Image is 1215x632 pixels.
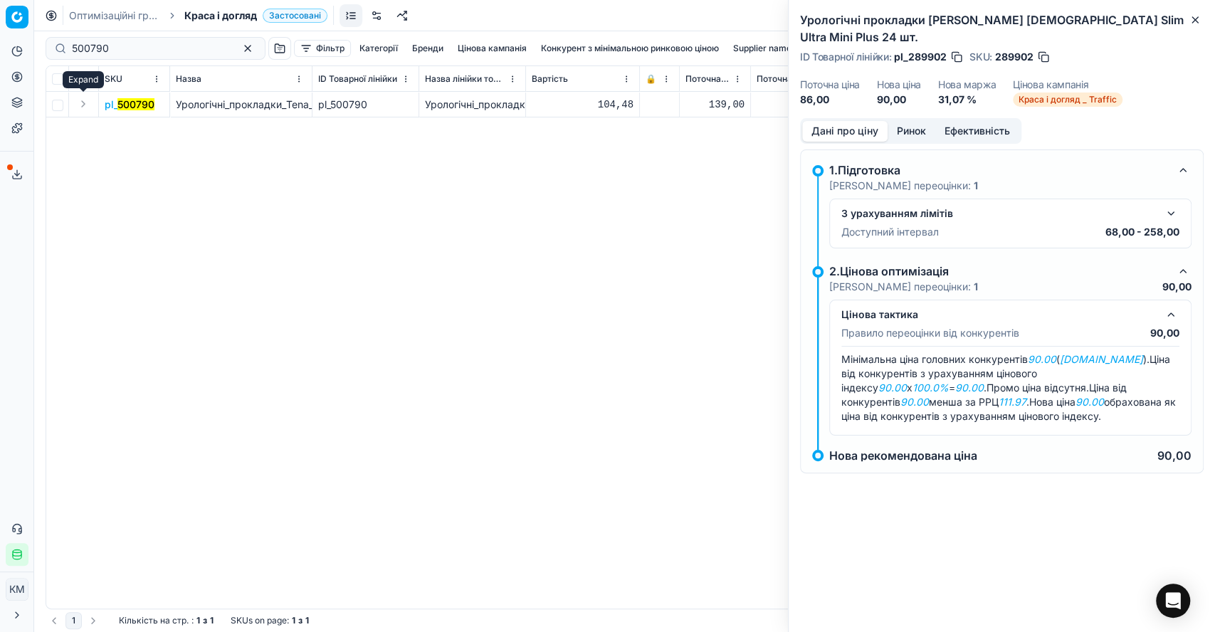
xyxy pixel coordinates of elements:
[829,263,1169,280] div: 2.Цінова оптимізація
[184,9,257,23] span: Краса і догляд
[203,615,207,626] strong: з
[196,615,200,626] strong: 1
[987,381,1089,394] span: Промо ціна відсутня.
[6,578,28,601] button: КM
[1162,280,1192,294] p: 90,00
[685,73,730,85] span: Поточна ціна
[1013,80,1122,90] dt: Цінова кампанія
[900,396,929,408] em: 90.00
[532,98,633,112] div: 104,48
[210,615,214,626] strong: 1
[912,381,949,394] em: 100.0%
[1013,93,1122,107] span: Краса і догляд _ Traffic
[105,98,154,112] span: pl_
[938,93,996,107] dd: 31,07 %
[231,615,289,626] span: SKUs on page :
[841,307,1157,322] div: Цінова тактика
[117,98,154,110] mark: 500790
[894,50,947,64] span: pl_289902
[298,615,303,626] strong: з
[176,73,201,85] span: Назва
[176,98,512,110] span: Урологічні_прокладки_Tena_[DEMOGRAPHIC_DATA]_Slim_Extra_20_шт.
[69,9,327,23] nav: breadcrumb
[841,353,1170,394] span: Ціна від конкурентів з урахуванням цінового індексу x = .
[757,98,851,112] div: 139,00
[63,71,104,88] div: Expand
[46,612,102,629] nav: pagination
[425,98,520,112] div: Урологічні_прокладки_Tena_[DEMOGRAPHIC_DATA]_Slim_Extra_20_шт.
[263,9,327,23] span: Застосовані
[292,615,295,626] strong: 1
[800,93,860,107] dd: 86,00
[841,353,1150,365] span: Мінімальна ціна головних конкурентів ( ).
[800,52,891,62] span: ID Товарної лінійки :
[877,93,921,107] dd: 90,00
[829,162,1169,179] div: 1.Підготовка
[69,9,160,23] a: Оптимізаційні групи
[294,40,351,57] button: Фільтр
[452,40,532,57] button: Цінова кампанія
[305,615,309,626] strong: 1
[800,11,1204,46] h2: Урологічні прокладки [PERSON_NAME] [DEMOGRAPHIC_DATA] Slim Ultra Mini Plus 24 шт.
[406,40,449,57] button: Бренди
[1105,225,1179,239] p: 68,00 - 258,00
[1060,353,1143,365] em: [DOMAIN_NAME]
[974,280,978,293] strong: 1
[878,381,907,394] em: 90.00
[318,98,413,112] div: pl_500790
[995,50,1033,64] span: 289902
[800,80,860,90] dt: Поточна ціна
[829,179,978,193] p: [PERSON_NAME] переоцінки:
[354,40,404,57] button: Категорії
[105,73,122,85] span: SKU
[829,280,978,294] p: [PERSON_NAME] переоцінки:
[425,73,505,85] span: Назва лінійки товарів
[535,40,725,57] button: Конкурент з мінімальною ринковою ціною
[1028,353,1056,365] em: 90.00
[757,73,837,85] span: Поточна промо ціна
[727,40,797,57] button: Supplier name
[999,396,1026,408] em: 111.97
[105,98,154,112] button: pl_500790
[969,52,992,62] span: SKU :
[532,73,568,85] span: Вартість
[184,9,327,23] span: Краса і доглядЗастосовані
[1150,326,1179,340] p: 90,00
[841,225,939,239] p: Доступний інтервал
[974,179,978,191] strong: 1
[72,41,228,56] input: Пошук по SKU або назві
[46,612,63,629] button: Go to previous page
[85,612,102,629] button: Go to next page
[829,450,977,461] p: Нова рекомендована ціна
[841,206,1157,221] div: З урахуванням лімітів
[1075,396,1104,408] em: 90.00
[935,121,1019,142] button: Ефективність
[75,70,92,88] button: Expand all
[1156,584,1190,618] div: Open Intercom Messenger
[318,73,397,85] span: ID Товарної лінійки
[888,121,935,142] button: Ринок
[955,381,984,394] em: 90.00
[802,121,888,142] button: Дані про ціну
[877,80,921,90] dt: Нова ціна
[841,326,1019,340] p: Правило переоцінки від конкурентів
[938,80,996,90] dt: Нова маржа
[119,615,189,626] span: Кількість на стр.
[119,615,214,626] div: :
[6,579,28,600] span: КM
[1157,450,1192,461] p: 90,00
[65,612,82,629] button: 1
[75,95,92,112] button: Expand
[646,73,656,85] span: 🔒
[685,98,745,112] div: 139,00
